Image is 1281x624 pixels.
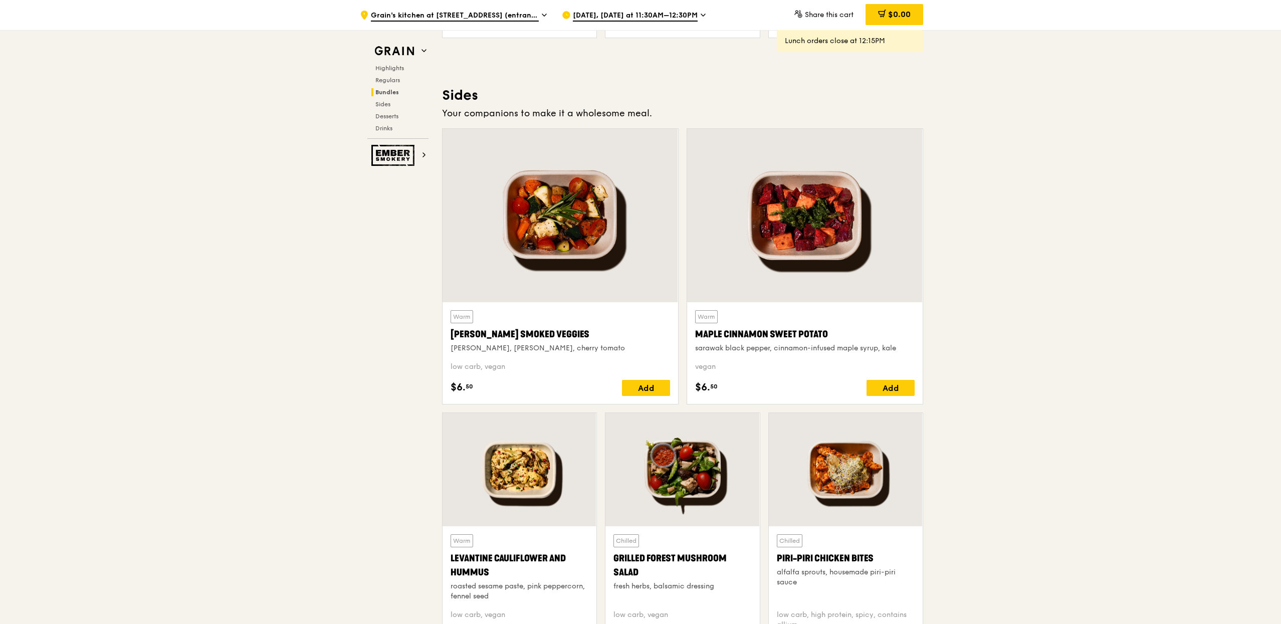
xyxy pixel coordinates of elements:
div: Add [622,380,670,396]
span: $6. [451,380,466,395]
span: Bundles [375,89,399,96]
span: 50 [710,382,718,390]
div: Lunch orders close at 12:15PM [785,36,915,46]
span: $6. [695,380,710,395]
div: alfalfa sprouts, housemade piri-piri sauce [777,567,915,587]
span: Highlights [375,65,404,72]
div: Grilled Forest Mushroom Salad [613,551,751,579]
div: Warm [695,310,718,323]
div: Your companions to make it a wholesome meal. [442,106,923,120]
span: 50 [466,382,473,390]
span: Sides [375,101,390,108]
img: Grain web logo [371,42,417,60]
span: $0.00 [888,10,911,19]
div: Levantine Cauliflower and Hummus [451,551,588,579]
h3: Sides [442,86,923,104]
div: roasted sesame paste, pink peppercorn, fennel seed [451,581,588,601]
div: Warm [451,534,473,547]
div: Warm [451,310,473,323]
div: Chilled [777,534,802,547]
div: Piri-piri Chicken Bites [777,551,915,565]
img: Ember Smokery web logo [371,145,417,166]
span: [DATE], [DATE] at 11:30AM–12:30PM [573,11,698,22]
div: [PERSON_NAME], [PERSON_NAME], cherry tomato [451,343,670,353]
span: Drinks [375,125,392,132]
div: Add [867,380,915,396]
span: Share this cart [805,11,853,19]
div: [PERSON_NAME] Smoked Veggies [451,327,670,341]
span: Desserts [375,113,398,120]
div: fresh herbs, balsamic dressing [613,581,751,591]
span: Grain's kitchen at [STREET_ADDRESS] (entrance along [PERSON_NAME][GEOGRAPHIC_DATA]) [371,11,539,22]
div: vegan [695,362,915,372]
div: Chilled [613,534,639,547]
div: low carb, vegan [451,362,670,372]
span: Regulars [375,77,400,84]
div: sarawak black pepper, cinnamon-infused maple syrup, kale [695,343,915,353]
div: Maple Cinnamon Sweet Potato [695,327,915,341]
